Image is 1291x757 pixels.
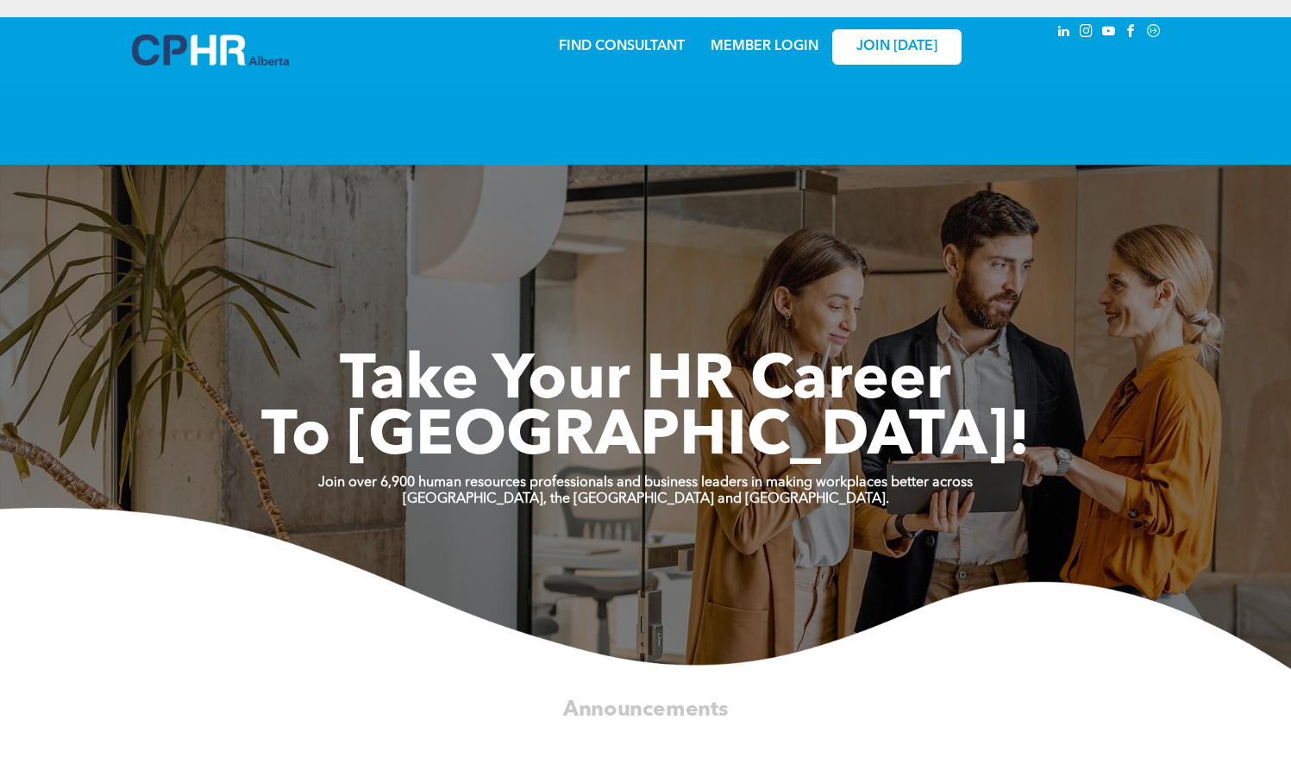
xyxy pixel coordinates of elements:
[711,40,818,53] a: MEMBER LOGIN
[832,29,962,65] a: JOIN [DATE]
[340,351,951,413] span: Take Your HR Career
[403,492,889,506] strong: [GEOGRAPHIC_DATA], the [GEOGRAPHIC_DATA] and [GEOGRAPHIC_DATA].
[1077,22,1096,45] a: instagram
[1100,22,1119,45] a: youtube
[1144,22,1163,45] a: Social network
[261,407,1031,469] span: To [GEOGRAPHIC_DATA]!
[563,699,728,720] span: Announcements
[1055,22,1074,45] a: linkedin
[318,476,973,490] strong: Join over 6,900 human resources professionals and business leaders in making workplaces better ac...
[856,39,937,55] span: JOIN [DATE]
[559,40,685,53] a: FIND CONSULTANT
[132,34,289,66] img: A blue and white logo for cp alberta
[1122,22,1141,45] a: facebook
